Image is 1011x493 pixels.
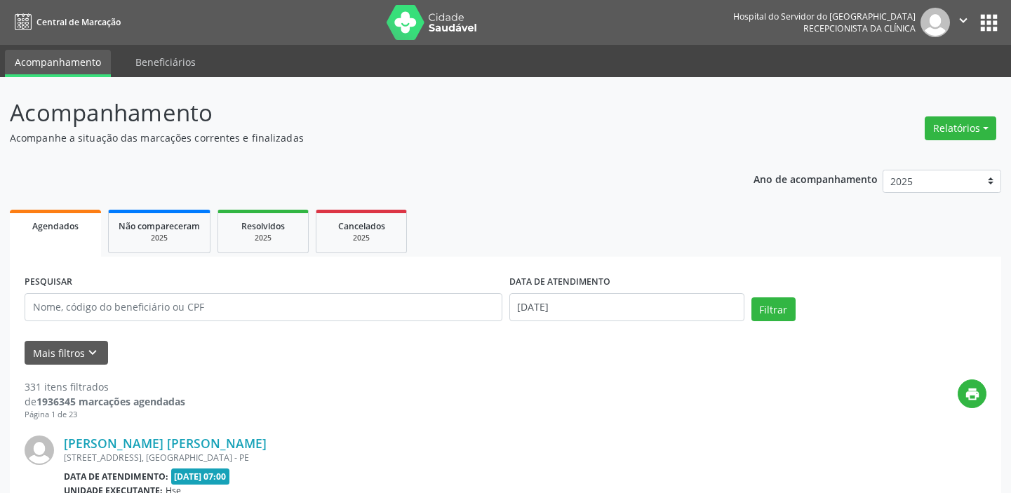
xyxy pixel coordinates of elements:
[64,435,267,451] a: [PERSON_NAME] [PERSON_NAME]
[25,293,502,321] input: Nome, código do beneficiário ou CPF
[64,452,776,464] div: [STREET_ADDRESS], [GEOGRAPHIC_DATA] - PE
[509,271,610,293] label: DATA DE ATENDIMENTO
[36,16,121,28] span: Central de Marcação
[25,435,54,465] img: img
[5,50,111,77] a: Acompanhamento
[119,233,200,243] div: 2025
[958,379,986,408] button: print
[36,395,185,408] strong: 1936345 marcações agendadas
[10,95,704,130] p: Acompanhamento
[338,220,385,232] span: Cancelados
[965,386,980,402] i: print
[32,220,79,232] span: Agendados
[754,170,878,187] p: Ano de acompanhamento
[920,8,950,37] img: img
[956,13,971,28] i: 
[228,233,298,243] div: 2025
[509,293,744,321] input: Selecione um intervalo
[25,394,185,409] div: de
[733,11,916,22] div: Hospital do Servidor do [GEOGRAPHIC_DATA]
[25,379,185,394] div: 331 itens filtrados
[10,11,121,34] a: Central de Marcação
[85,345,100,360] i: keyboard_arrow_down
[925,116,996,140] button: Relatórios
[25,271,72,293] label: PESQUISAR
[241,220,285,232] span: Resolvidos
[10,130,704,145] p: Acompanhe a situação das marcações correntes e finalizadas
[977,11,1001,35] button: apps
[950,8,977,37] button: 
[25,409,185,421] div: Página 1 de 23
[751,297,796,321] button: Filtrar
[25,341,108,365] button: Mais filtroskeyboard_arrow_down
[803,22,916,34] span: Recepcionista da clínica
[64,471,168,482] b: Data de atendimento:
[171,468,230,485] span: [DATE] 07:00
[326,233,396,243] div: 2025
[126,50,206,74] a: Beneficiários
[119,220,200,232] span: Não compareceram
